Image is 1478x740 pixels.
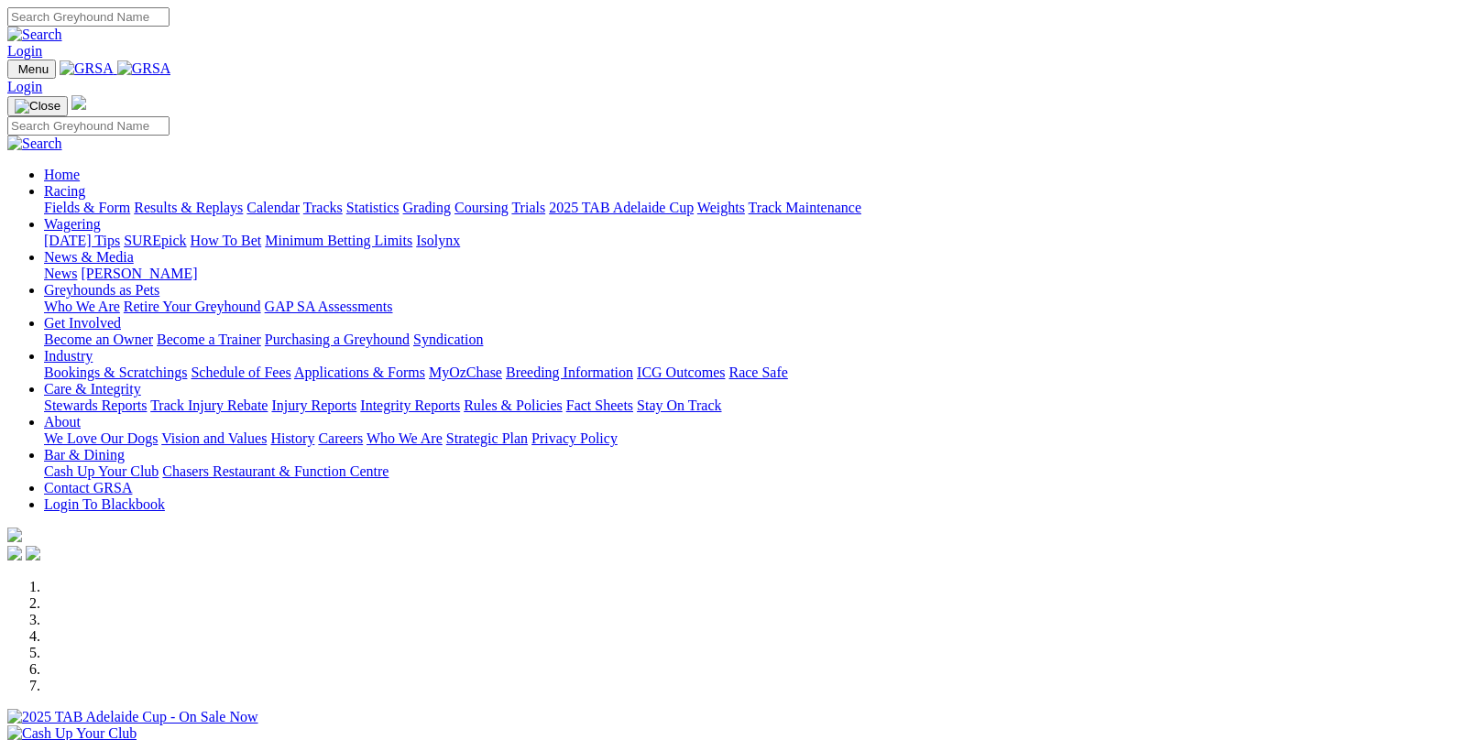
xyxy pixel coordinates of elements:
a: Privacy Policy [531,430,618,446]
a: Injury Reports [271,397,356,413]
a: Isolynx [416,233,460,248]
img: Search [7,136,62,152]
a: Grading [403,200,451,215]
a: Minimum Betting Limits [265,233,412,248]
a: Coursing [454,200,509,215]
a: SUREpick [124,233,186,248]
img: twitter.svg [26,546,40,560]
a: Careers [318,430,363,446]
a: Race Safe [728,365,787,380]
button: Toggle navigation [7,60,56,79]
a: Retire Your Greyhound [124,299,261,314]
a: Stewards Reports [44,397,147,413]
input: Search [7,7,170,27]
a: Rules & Policies [464,397,563,413]
a: Care & Integrity [44,381,141,397]
img: GRSA [60,60,114,77]
div: Industry [44,365,1471,381]
div: Racing [44,200,1471,216]
img: Close [15,99,60,114]
a: Integrity Reports [360,397,460,413]
img: logo-grsa-white.png [71,95,86,110]
a: News & Media [44,249,134,265]
a: News [44,266,77,281]
a: Contact GRSA [44,480,132,495]
button: Toggle navigation [7,96,68,116]
a: Industry [44,348,93,364]
a: Schedule of Fees [191,365,290,380]
a: Results & Replays [134,200,243,215]
div: News & Media [44,266,1471,282]
a: Strategic Plan [446,430,528,446]
img: facebook.svg [7,546,22,560]
a: Home [44,167,80,182]
a: Vision and Values [161,430,267,446]
a: Track Maintenance [749,200,861,215]
div: About [44,430,1471,447]
a: Calendar [246,200,300,215]
a: ICG Outcomes [637,365,725,380]
div: Get Involved [44,332,1471,348]
a: Stay On Track [637,397,721,413]
a: About [44,414,81,430]
img: GRSA [117,60,171,77]
div: Greyhounds as Pets [44,299,1471,315]
a: [DATE] Tips [44,233,120,248]
div: Bar & Dining [44,463,1471,480]
a: Breeding Information [506,365,633,380]
a: Fact Sheets [566,397,633,413]
a: Bookings & Scratchings [44,365,187,380]
a: Applications & Forms [294,365,425,380]
a: GAP SA Assessments [265,299,393,314]
a: Racing [44,183,85,199]
a: We Love Our Dogs [44,430,158,446]
img: logo-grsa-white.png [7,528,22,542]
a: Track Injury Rebate [150,397,268,413]
img: Search [7,27,62,43]
input: Search [7,116,170,136]
a: Trials [511,200,545,215]
a: Login [7,43,42,59]
a: Become a Trainer [157,332,261,347]
a: Greyhounds as Pets [44,282,159,298]
a: Statistics [346,200,400,215]
a: Login To Blackbook [44,496,165,512]
a: Login [7,79,42,94]
a: Fields & Form [44,200,130,215]
a: Wagering [44,216,101,232]
a: Who We Are [367,430,443,446]
a: How To Bet [191,233,262,248]
a: 2025 TAB Adelaide Cup [549,200,694,215]
a: Bar & Dining [44,447,125,462]
img: 2025 TAB Adelaide Cup - On Sale Now [7,709,258,725]
a: Cash Up Your Club [44,463,159,479]
a: [PERSON_NAME] [81,266,197,281]
span: Menu [18,62,49,76]
a: Get Involved [44,315,121,331]
a: MyOzChase [429,365,502,380]
a: Tracks [303,200,343,215]
a: Chasers Restaurant & Function Centre [162,463,389,479]
a: Weights [697,200,745,215]
a: Who We Are [44,299,120,314]
a: Become an Owner [44,332,153,347]
a: Syndication [413,332,483,347]
div: Wagering [44,233,1471,249]
a: History [270,430,314,446]
a: Purchasing a Greyhound [265,332,410,347]
div: Care & Integrity [44,397,1471,414]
